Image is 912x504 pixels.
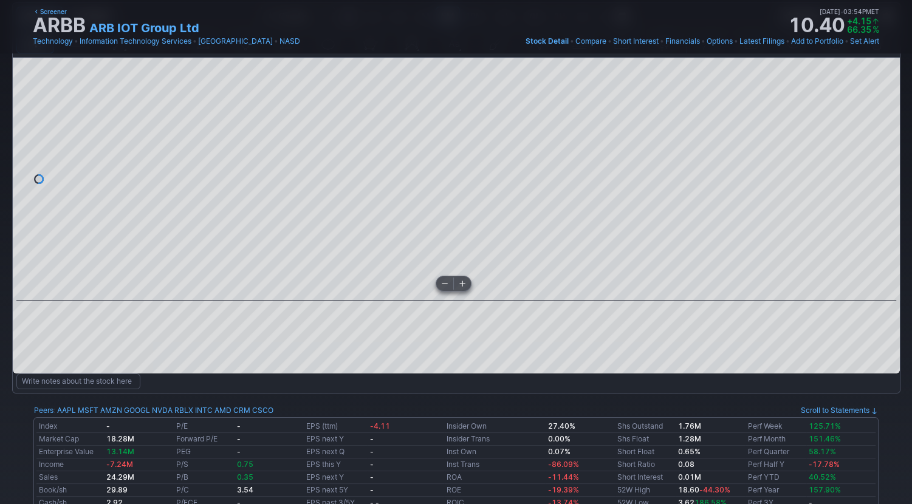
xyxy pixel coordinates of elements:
span: 157.90% [809,485,841,494]
span: • [840,6,843,17]
b: - [237,447,241,456]
span: 66.35 [847,24,871,35]
span: 0.35 [237,472,253,482]
td: P/S [174,458,235,471]
span: -86.09% [548,460,579,469]
span: +4.15 [847,16,871,26]
td: Insider Own [444,420,545,433]
td: Book/sh [36,484,104,497]
a: MSFT [78,404,98,417]
td: P/B [174,471,235,484]
b: 27.40% [548,421,575,431]
td: Perf Quarter [746,446,806,458]
a: Technology [33,35,73,47]
b: - [370,460,374,469]
td: Forward P/E [174,433,235,446]
span: • [193,35,197,47]
a: AAPL [57,404,76,417]
span: 125.71% [809,421,841,431]
a: ARB IOT Group Ltd [89,19,199,36]
b: 18.28M [106,434,134,443]
a: CSCO [252,404,273,417]
td: EPS (ttm) [304,420,367,433]
td: ROE [444,484,545,497]
a: Add to Portfolio [791,35,843,47]
span: Latest Filings [739,36,784,46]
a: [GEOGRAPHIC_DATA] [198,35,273,47]
span: % [873,24,879,35]
a: 0.08 [678,460,694,469]
td: Shs Float [615,433,676,446]
span: • [74,35,78,47]
td: Sales [36,471,104,484]
a: Compare [575,35,606,47]
td: Inst Trans [444,458,545,471]
b: - [237,434,241,443]
b: 18.60 [678,485,730,494]
span: 13.14M [106,447,134,456]
td: Inst Own [444,446,545,458]
strong: 10.40 [788,16,845,35]
b: - [370,434,374,443]
span: -44.30% [699,485,730,494]
td: PEG [174,446,235,458]
a: Short Ratio [617,460,655,469]
span: 40.52% [809,472,836,482]
td: Perf Week [746,420,806,433]
button: Zoom in [454,276,471,291]
span: • [608,35,612,47]
span: -19.39% [548,485,579,494]
td: 52W High [615,484,676,497]
a: INTC [195,404,213,417]
a: NASD [279,35,300,47]
a: 0.01M [678,472,701,482]
td: EPS next Y [304,471,367,484]
span: • [734,35,738,47]
a: Short Interest [613,35,659,47]
td: Enterprise Value [36,446,104,458]
td: Perf Month [746,433,806,446]
a: Options [707,35,733,47]
a: AMD [214,404,231,417]
b: 24.29M [106,472,134,482]
div: : [34,404,273,417]
b: - [370,447,374,456]
a: Short Interest [617,472,663,482]
span: • [845,35,849,47]
a: GOOGL [124,404,150,417]
span: -4.11 [370,421,390,431]
span: -17.78% [809,460,840,469]
span: -11.44% [548,472,579,482]
span: Stock Detail [526,36,569,46]
span: • [274,35,278,47]
a: Short Float [617,447,654,456]
td: Perf Half Y [746,458,806,471]
span: • [660,35,664,47]
td: P/C [174,484,235,497]
td: Market Cap [36,433,104,446]
span: • [570,35,574,47]
a: Screener [33,6,67,17]
b: 0.07% [548,447,571,456]
td: Insider Trans [444,433,545,446]
td: EPS this Y [304,458,367,471]
td: Shs Outstand [615,420,676,433]
b: - [237,421,241,431]
td: EPS next Y [304,433,367,446]
a: 0.65% [678,447,701,456]
td: P/E [174,420,235,433]
span: [DATE] 03:54PM ET [820,6,879,17]
span: 151.46% [809,434,841,443]
small: - [106,421,110,431]
td: Income [36,458,104,471]
a: Set Alert [850,35,879,47]
b: 0.00% [548,434,571,443]
span: 58.17% [809,447,836,456]
td: Perf Year [746,484,806,497]
span: • [701,35,705,47]
b: 1.28M [678,434,701,443]
a: CRM [233,404,250,417]
a: AMZN [100,404,122,417]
